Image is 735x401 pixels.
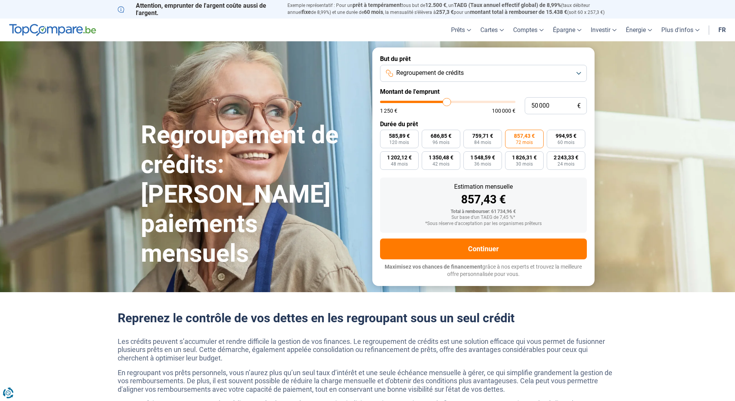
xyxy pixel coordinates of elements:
span: prêt à tempérament [353,2,402,8]
label: But du prêt [380,55,587,63]
span: TAEG (Taux annuel effectif global) de 8,99% [454,2,561,8]
a: Prêts [446,19,476,41]
a: Épargne [548,19,586,41]
div: Sur base d'un TAEG de 7,45 %* [386,215,581,220]
span: 585,89 € [389,133,410,139]
p: En regroupant vos prêts personnels, vous n’aurez plus qu’un seul taux d’intérêt et une seule éché... [118,369,618,394]
span: 48 mois [391,162,408,166]
img: TopCompare [9,24,96,36]
div: *Sous réserve d'acceptation par les organismes prêteurs [386,221,581,227]
p: Attention, emprunter de l'argent coûte aussi de l'argent. [118,2,278,17]
button: Continuer [380,239,587,259]
a: Investir [586,19,621,41]
a: Cartes [476,19,509,41]
span: 100 000 € [492,108,515,113]
label: Montant de l'emprunt [380,88,587,95]
span: montant total à rembourser de 15.438 € [470,9,567,15]
span: € [577,103,581,109]
span: 1 826,31 € [512,155,537,160]
div: Estimation mensuelle [386,184,581,190]
span: Maximisez vos chances de financement [385,264,482,270]
span: 686,85 € [431,133,451,139]
span: 24 mois [558,162,574,166]
span: 257,3 € [436,9,454,15]
span: 994,95 € [556,133,576,139]
span: 120 mois [389,140,409,145]
span: 84 mois [474,140,491,145]
span: 72 mois [516,140,533,145]
span: 96 mois [433,140,449,145]
label: Durée du prêt [380,120,587,128]
span: 759,71 € [472,133,493,139]
button: Regroupement de crédits [380,65,587,82]
div: Total à rembourser: 61 734,96 € [386,209,581,215]
span: 36 mois [474,162,491,166]
p: Exemple représentatif : Pour un tous but de , un (taux débiteur annuel de 8,99%) et une durée de ... [287,2,618,16]
a: fr [714,19,730,41]
span: 1 202,12 € [387,155,412,160]
h1: Regroupement de crédits: [PERSON_NAME] paiements mensuels [141,120,363,269]
p: Les crédits peuvent s’accumuler et rendre difficile la gestion de vos finances. Le regroupement d... [118,337,618,362]
span: 30 mois [516,162,533,166]
span: 2 243,33 € [554,155,578,160]
span: fixe [302,9,311,15]
span: 60 mois [558,140,574,145]
div: 857,43 € [386,194,581,205]
a: Comptes [509,19,548,41]
span: 1 250 € [380,108,397,113]
a: Plus d'infos [657,19,704,41]
span: 42 mois [433,162,449,166]
span: Regroupement de crédits [396,69,464,77]
span: 857,43 € [514,133,535,139]
p: grâce à nos experts et trouvez la meilleure offre personnalisée pour vous. [380,263,587,278]
span: 1 350,48 € [429,155,453,160]
a: Énergie [621,19,657,41]
span: 12.500 € [425,2,446,8]
span: 60 mois [364,9,383,15]
span: 1 548,59 € [470,155,495,160]
h2: Reprenez le contrôle de vos dettes en les regroupant sous un seul crédit [118,311,618,325]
